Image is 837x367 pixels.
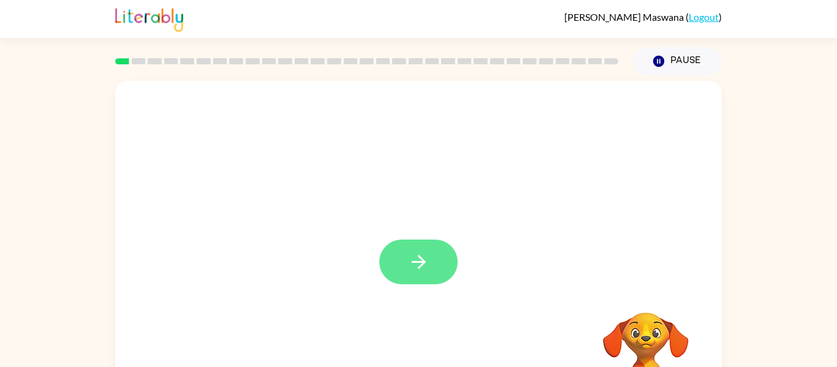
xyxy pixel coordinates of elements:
[689,11,719,23] a: Logout
[115,5,183,32] img: Literably
[564,11,722,23] div: ( )
[633,47,722,75] button: Pause
[564,11,686,23] span: [PERSON_NAME] Maswana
